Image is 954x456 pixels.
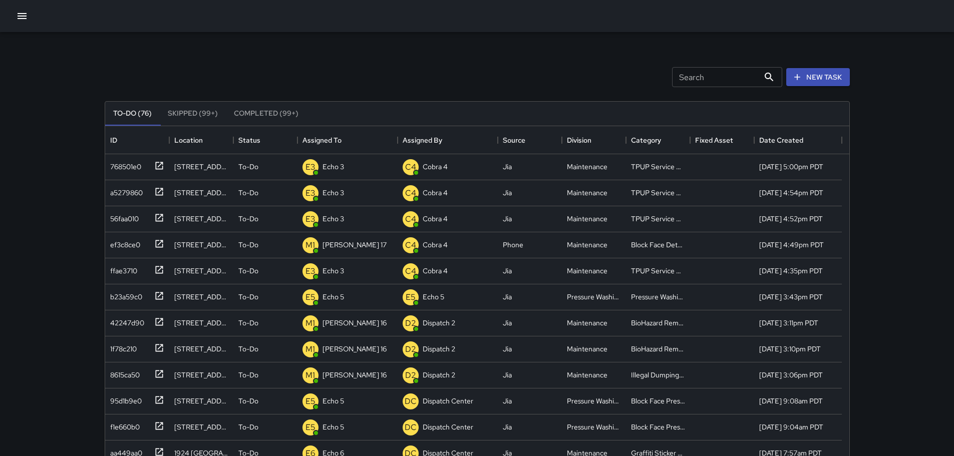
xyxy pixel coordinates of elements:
[423,422,473,432] p: Dispatch Center
[403,126,442,154] div: Assigned By
[323,292,344,302] p: Echo 5
[405,317,416,329] p: D2
[238,214,258,224] p: To-Do
[323,188,344,198] p: Echo 3
[423,266,448,276] p: Cobra 4
[305,369,315,381] p: M1
[405,213,416,225] p: C4
[503,240,523,250] div: Phone
[631,396,685,406] div: Block Face Pressure Washed
[503,344,512,354] div: Jia
[423,318,455,328] p: Dispatch 2
[174,396,228,406] div: 1412 Webster Street
[305,239,315,251] p: M1
[567,162,607,172] div: Maintenance
[106,236,140,250] div: ef3c8ce0
[503,318,512,328] div: Jia
[567,292,621,302] div: Pressure Washing
[423,344,455,354] p: Dispatch 2
[174,318,228,328] div: 1319 Franklin Street
[631,240,685,250] div: Block Face Detailed
[106,262,137,276] div: ffae3710
[567,240,607,250] div: Maintenance
[503,266,512,276] div: Jia
[160,102,226,126] button: Skipped (99+)
[423,396,473,406] p: Dispatch Center
[759,396,823,406] div: 9/5/2025, 9:08am PDT
[503,214,512,224] div: Jia
[626,126,690,154] div: Category
[174,162,228,172] div: 230 Bay Place
[305,343,315,355] p: M1
[503,126,525,154] div: Source
[567,396,621,406] div: Pressure Washing
[305,395,315,407] p: E5
[302,126,342,154] div: Assigned To
[238,188,258,198] p: To-Do
[503,188,512,198] div: Jia
[503,292,512,302] div: Jia
[238,396,258,406] p: To-Do
[238,240,258,250] p: To-Do
[305,187,315,199] p: E3
[503,396,512,406] div: Jia
[406,291,416,303] p: E5
[174,240,228,250] div: 467 19th Street
[305,421,315,433] p: E5
[106,392,142,406] div: 95d1b9e0
[323,344,387,354] p: [PERSON_NAME] 16
[631,422,685,432] div: Block Face Pressure Washed
[226,102,306,126] button: Completed (99+)
[169,126,233,154] div: Location
[106,314,144,328] div: 42247d90
[174,214,228,224] div: 550 18th Street
[238,344,258,354] p: To-Do
[503,370,512,380] div: Jia
[759,292,823,302] div: 9/5/2025, 3:43pm PDT
[233,126,297,154] div: Status
[106,366,140,380] div: 8615ca50
[238,318,258,328] p: To-Do
[174,422,228,432] div: 1218 Webster Street
[405,161,416,173] p: C4
[631,214,685,224] div: TPUP Service Requested
[110,126,117,154] div: ID
[323,240,387,250] p: [PERSON_NAME] 17
[754,126,842,154] div: Date Created
[405,187,416,199] p: C4
[631,266,685,276] div: TPUP Service Requested
[323,396,344,406] p: Echo 5
[759,266,823,276] div: 9/5/2025, 4:35pm PDT
[398,126,498,154] div: Assigned By
[759,214,823,224] div: 9/5/2025, 4:52pm PDT
[423,162,448,172] p: Cobra 4
[305,317,315,329] p: M1
[423,214,448,224] p: Cobra 4
[423,292,444,302] p: Echo 5
[106,158,141,172] div: 768501e0
[759,126,803,154] div: Date Created
[238,422,258,432] p: To-Do
[631,318,685,328] div: BioHazard Removed
[323,318,387,328] p: [PERSON_NAME] 16
[567,370,607,380] div: Maintenance
[423,188,448,198] p: Cobra 4
[423,240,448,250] p: Cobra 4
[106,340,137,354] div: 1f78c210
[405,343,416,355] p: D2
[305,161,315,173] p: E3
[423,370,455,380] p: Dispatch 2
[405,421,417,433] p: DC
[305,265,315,277] p: E3
[759,370,823,380] div: 9/5/2025, 3:06pm PDT
[567,318,607,328] div: Maintenance
[562,126,626,154] div: Division
[106,288,142,302] div: b23a59c0
[174,126,203,154] div: Location
[405,395,417,407] p: DC
[498,126,562,154] div: Source
[631,292,685,302] div: Pressure Washing Hotspot List Completed
[174,370,228,380] div: 1407 Franklin Street
[106,418,140,432] div: f1e660b0
[567,188,607,198] div: Maintenance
